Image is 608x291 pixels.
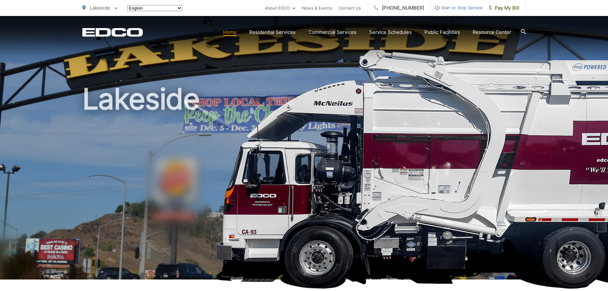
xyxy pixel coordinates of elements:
a: Public Facilities [424,28,460,36]
a: Resource Center [473,28,511,36]
a: EDCD logo. Return to the homepage. [82,28,143,37]
a: Contact Us [339,4,361,12]
select: Select a language [127,5,182,11]
span: Pay My Bill [489,4,519,12]
span: Lakeside [90,5,110,11]
a: Residential Services [249,28,296,36]
a: News & Events [302,4,332,12]
a: Home [223,28,236,36]
a: About EDCO [265,4,296,12]
a: Commercial Services [308,28,357,36]
a: Service Schedules [369,28,412,36]
h1: Lakeside [82,83,526,285]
